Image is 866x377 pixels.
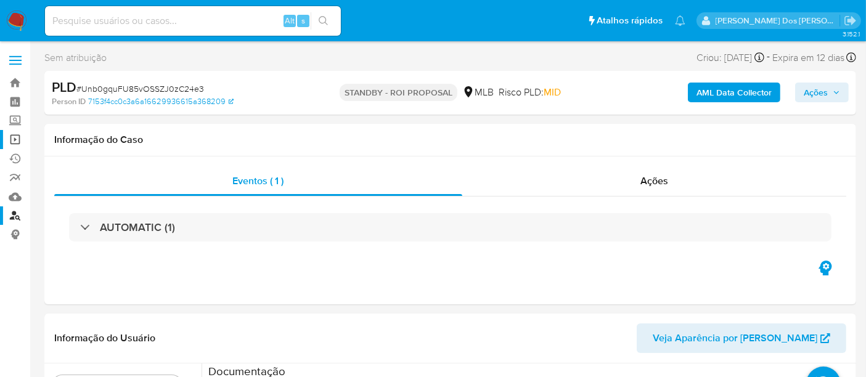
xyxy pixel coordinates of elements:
[44,51,107,65] span: Sem atribuição
[597,14,663,27] span: Atalhos rápidos
[76,83,204,95] span: # Unb0gquFU85vOSSZJ0zC24e3
[340,84,457,101] p: STANDBY - ROI PROPOSAL
[767,49,770,66] span: -
[301,15,305,26] span: s
[285,15,295,26] span: Alt
[653,323,817,353] span: Veja Aparência por [PERSON_NAME]
[54,332,155,344] h1: Informação do Usuário
[45,13,341,29] input: Pesquise usuários ou casos...
[544,85,561,99] span: MID
[795,83,849,102] button: Ações
[462,86,494,99] div: MLB
[100,221,175,234] h3: AUTOMATIC (1)
[54,134,846,146] h1: Informação do Caso
[52,96,86,107] b: Person ID
[696,49,764,66] div: Criou: [DATE]
[688,83,780,102] button: AML Data Collector
[499,86,561,99] span: Risco PLD:
[640,174,668,188] span: Ações
[804,83,828,102] span: Ações
[52,77,76,97] b: PLD
[696,83,772,102] b: AML Data Collector
[311,12,336,30] button: search-icon
[637,323,846,353] button: Veja Aparência por [PERSON_NAME]
[232,174,284,188] span: Eventos ( 1 )
[844,14,857,27] a: Sair
[69,213,831,241] div: AUTOMATIC (1)
[88,96,234,107] a: 7153f4cc0c3a6a16629936615a368209
[772,51,844,65] span: Expira em 12 dias
[716,15,840,26] p: renato.lopes@mercadopago.com.br
[675,15,685,26] a: Notificações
